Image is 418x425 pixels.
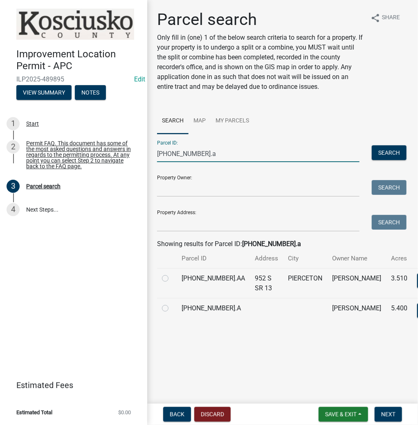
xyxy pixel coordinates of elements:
[118,410,131,415] span: $0.00
[250,249,283,268] th: Address
[75,85,106,100] button: Notes
[327,268,386,298] td: [PERSON_NAME]
[157,108,189,134] a: Search
[386,298,412,325] td: 5.400
[16,75,131,83] span: ILP2025-489895
[372,215,407,230] button: Search
[371,13,380,23] i: share
[319,407,368,422] button: Save & Exit
[364,10,407,26] button: shareShare
[26,121,39,127] div: Start
[283,268,327,298] td: PIERCETON
[189,108,211,134] a: Map
[177,298,250,325] td: [PHONE_NUMBER].A
[16,410,52,415] span: Estimated Total
[163,407,191,422] button: Back
[75,90,106,96] wm-modal-confirm: Notes
[157,10,364,29] h1: Parcel search
[283,249,327,268] th: City
[381,411,396,418] span: Next
[327,249,386,268] th: Owner Name
[16,90,72,96] wm-modal-confirm: Summary
[242,240,301,248] strong: [PHONE_NUMBER].a
[386,268,412,298] td: 3.510
[7,377,134,393] a: Estimated Fees
[134,75,145,83] a: Edit
[157,239,408,249] div: Showing results for Parcel ID:
[16,9,134,40] img: Kosciusko County, Indiana
[250,268,283,298] td: 952 S SR 13
[170,411,184,418] span: Back
[26,140,134,169] div: Permit FAQ. This document has some of the most asked questions and answers in regards to the perm...
[7,140,20,154] div: 2
[7,203,20,216] div: 4
[327,298,386,325] td: [PERSON_NAME]
[372,145,407,160] button: Search
[325,411,357,418] span: Save & Exit
[177,268,250,298] td: [PHONE_NUMBER].AA
[177,249,250,268] th: Parcel ID
[7,117,20,130] div: 1
[26,183,61,189] div: Parcel search
[194,407,231,422] button: Discard
[382,13,400,23] span: Share
[375,407,402,422] button: Next
[7,180,20,193] div: 3
[134,75,145,83] wm-modal-confirm: Edit Application Number
[372,180,407,195] button: Search
[211,108,254,134] a: My Parcels
[157,33,364,92] p: Only fill in (one) 1 of the below search criteria to search for a property. If your property is t...
[16,85,72,100] button: View Summary
[386,249,412,268] th: Acres
[16,48,141,72] h4: Improvement Location Permit - APC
